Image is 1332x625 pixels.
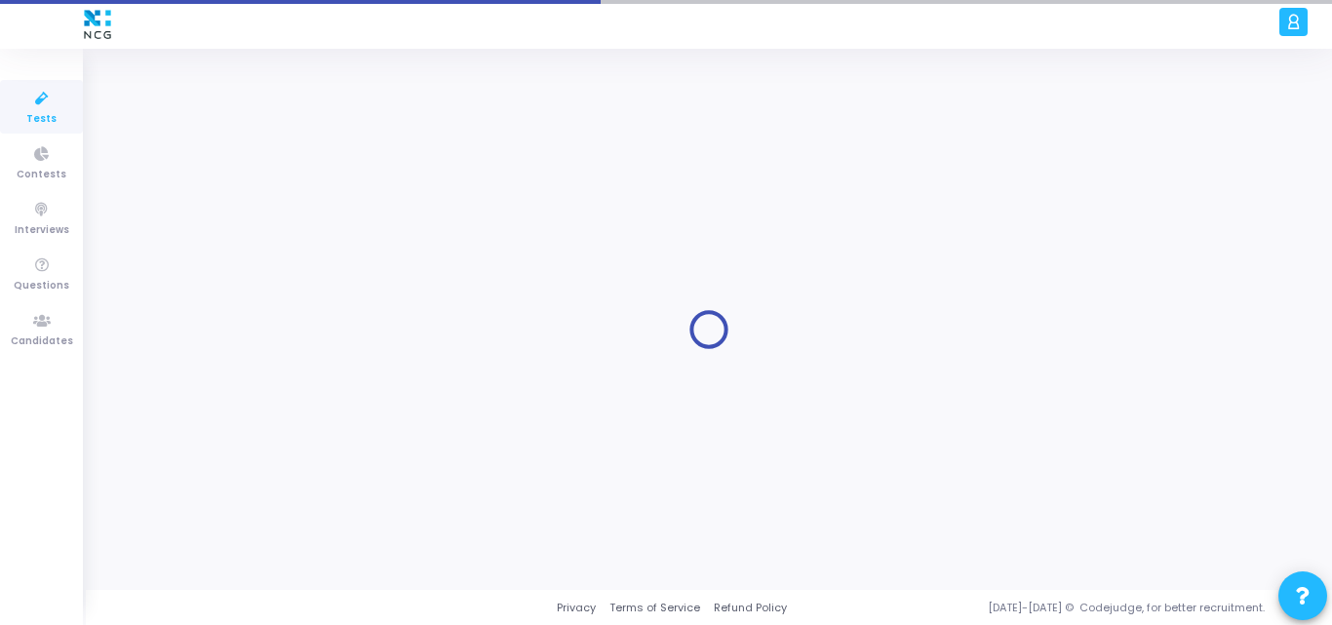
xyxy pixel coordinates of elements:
[714,600,787,616] a: Refund Policy
[17,167,66,183] span: Contests
[557,600,596,616] a: Privacy
[26,111,57,128] span: Tests
[14,278,69,294] span: Questions
[11,333,73,350] span: Candidates
[609,600,700,616] a: Terms of Service
[787,600,1308,616] div: [DATE]-[DATE] © Codejudge, for better recruitment.
[79,5,116,44] img: logo
[15,222,69,239] span: Interviews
